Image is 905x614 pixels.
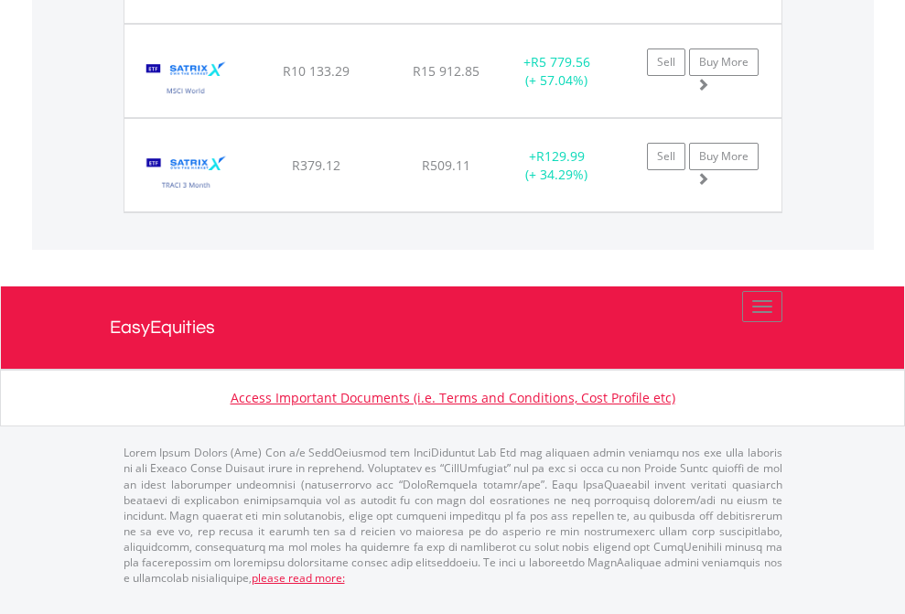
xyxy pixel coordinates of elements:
span: R15 912.85 [413,62,479,80]
img: EQU.ZA.STXTRA.png [134,142,239,207]
div: + (+ 57.04%) [500,53,614,90]
span: R509.11 [422,156,470,174]
p: Lorem Ipsum Dolors (Ame) Con a/e SeddOeiusmod tem InciDiduntut Lab Etd mag aliquaen admin veniamq... [124,445,782,586]
a: Buy More [689,48,759,76]
a: Access Important Documents (i.e. Terms and Conditions, Cost Profile etc) [231,389,675,406]
span: R10 133.29 [283,62,350,80]
div: + (+ 34.29%) [500,147,614,184]
span: R5 779.56 [531,53,590,70]
a: Sell [647,48,685,76]
a: Buy More [689,143,759,170]
img: EQU.ZA.STXWDM.png [134,48,239,113]
a: Sell [647,143,685,170]
a: EasyEquities [110,286,796,369]
span: R379.12 [292,156,340,174]
span: R129.99 [536,147,585,165]
a: please read more: [252,570,345,586]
